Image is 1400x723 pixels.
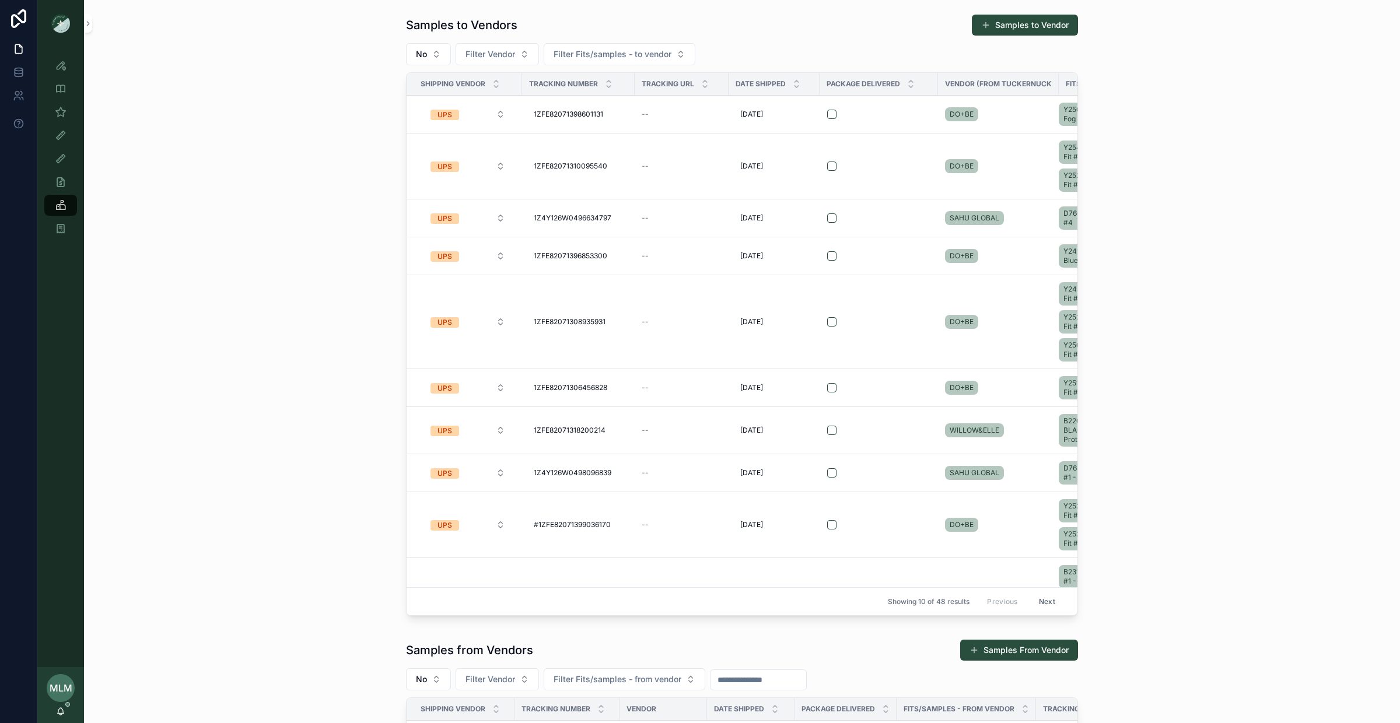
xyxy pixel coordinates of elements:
a: #1ZFE82071399036170 [529,515,628,534]
span: 1ZFE82071306456828 [534,383,607,392]
a: Y25156T-Navy - Fit #1 - Proto [1059,376,1128,399]
span: Tracking URL [1043,704,1095,714]
button: Select Button [421,245,514,266]
span: Y25216T-White - Fit #2 [1063,529,1123,548]
a: [DATE] [736,378,813,397]
span: Filter Fits/samples - to vendor [554,48,671,60]
a: DO+BE [945,515,1052,534]
span: Date Shipped [736,79,786,89]
span: Y25214T-Black - Fit #5 [1063,501,1123,520]
a: Y25057T-Blue Fog - Fit #2 [1059,103,1128,126]
span: [DATE] [740,383,763,392]
span: Y25283T-Black - Fit #2 [1063,313,1123,331]
a: [DATE] [736,421,813,440]
span: Tracking Number [521,704,590,714]
a: DO+BE [945,249,978,263]
span: -- [642,426,649,435]
span: [DATE] [740,520,763,529]
span: Shipping Vendor [421,79,485,89]
img: App logo [51,14,70,33]
div: UPS [437,468,452,479]
a: -- [642,162,722,171]
span: 1ZFE82071396853300 [534,251,607,261]
a: DO+BE [945,157,1052,176]
span: 1ZFE82071308935931 [534,317,605,327]
a: Y24950T-Light Blue - Fit #3 [1059,242,1132,270]
span: Shipping Vendor [421,704,485,714]
a: Select Button [421,419,515,441]
span: Y25494T-Red - Fit #1 - Proto [1063,143,1123,162]
a: 1ZFE82071308935931 [529,313,628,331]
a: Y24950T-Light Blue - Fit #3 [1059,244,1128,268]
a: [DATE] [736,313,813,331]
button: Select Button [421,311,514,332]
button: Select Button [421,377,514,398]
a: Y24305T-Coral - Fit #2 [1059,282,1128,306]
a: [DATE] [736,515,813,534]
a: Select Button [421,311,515,333]
span: Y24305T-Coral - Fit #2 [1063,285,1123,303]
button: Select Button [544,43,695,65]
a: 1ZFE82071310095540 [529,157,628,176]
button: Select Button [421,156,514,177]
a: D766-Blue - Fit #4 [1059,204,1132,232]
span: 1ZFE82071318200214 [534,426,605,435]
a: SAHU GLOBAL [945,211,1004,225]
button: Samples From Vendor [960,640,1078,661]
a: Select Button [421,514,515,536]
span: -- [642,162,649,171]
a: B2311-Green - Fit #1 - Proto [1059,565,1128,588]
button: Select Button [421,208,514,229]
span: 1Z4Y126W0498096839 [534,468,611,478]
span: [DATE] [740,468,763,478]
span: DO+BE [950,317,974,327]
span: B2311-Green - Fit #1 - Proto [1063,567,1123,586]
span: Filter Vendor [466,673,515,685]
a: SAHU GLOBAL [945,209,1052,227]
span: -- [642,110,649,119]
span: Tracking Number [529,79,598,89]
a: SAHU GLOBAL [945,464,1052,482]
a: Y25097T-Black - Fit #1 - Proto [1059,338,1128,361]
div: UPS [437,162,452,172]
span: [DATE] [740,213,763,223]
h1: Samples from Vendors [406,642,533,658]
span: -- [642,383,649,392]
a: 1ZFE82071398601131 [529,105,628,124]
a: DO+BE [945,378,1052,397]
a: [DATE] [736,209,813,227]
span: [DATE] [740,251,763,261]
button: Select Button [421,104,514,125]
a: 1ZFE82071396853300 [529,247,628,265]
button: Select Button [456,43,539,65]
button: Select Button [421,462,514,483]
a: Select Button [421,462,515,484]
a: DO+BE [945,107,978,121]
span: [DATE] [740,162,763,171]
div: UPS [437,520,452,531]
a: Select Button [421,155,515,177]
a: [DATE] [736,105,813,124]
span: -- [642,317,649,327]
span: Y25097T-Black - Fit #1 - Proto [1063,341,1123,359]
span: Y24950T-Light Blue - Fit #3 [1063,247,1123,265]
span: [DATE] [740,426,763,435]
a: -- [642,383,722,392]
div: UPS [437,251,452,262]
a: B2204 BLACK-BLACK - Fit #1 - Proto [1059,412,1132,449]
button: Samples to Vendor [972,15,1078,36]
span: Y25240T-Black - Fit #3 [1063,171,1123,189]
span: [DATE] [740,317,763,327]
a: -- [642,110,722,119]
span: Filter Fits/samples - from vendor [554,673,681,685]
a: WILLOW&ELLE [945,421,1052,440]
span: #1ZFE82071399036170 [534,520,611,529]
a: -- [642,317,722,327]
a: B2204 BLACK-BLACK - Fit #1 - Proto [1059,414,1128,447]
a: DO+BE [945,105,1052,124]
a: DO+BE [945,315,978,329]
a: Select Button [421,245,515,267]
span: -- [642,251,649,261]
